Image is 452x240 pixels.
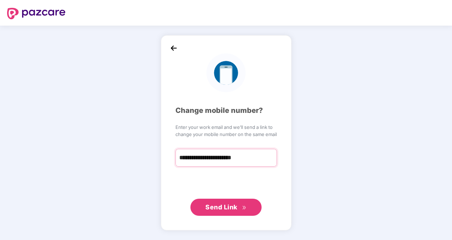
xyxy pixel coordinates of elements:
[175,124,277,131] span: Enter your work email and we’ll send a link to
[205,203,237,211] span: Send Link
[206,53,245,92] img: logo
[175,105,277,116] div: Change mobile number?
[7,8,65,19] img: logo
[190,199,262,216] button: Send Linkdouble-right
[168,43,179,53] img: back_icon
[175,131,277,138] span: change your mobile number on the same email
[242,205,247,210] span: double-right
